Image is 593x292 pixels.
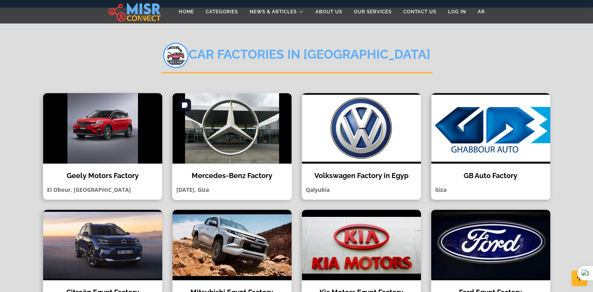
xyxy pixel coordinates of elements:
h4: Geely Motors Factory [49,171,156,180]
p: Giza [431,186,550,194]
img: GB Auto Factory [431,93,550,164]
img: Volkswagen Factory in Egyp [302,93,421,164]
a: Categories [200,4,244,19]
img: Citroën Egypt Factory [43,210,162,280]
a: Mercedes-Benz Factory Mercedes-Benz Factory [DATE], Giza [167,93,297,200]
p: El Obour, [GEOGRAPHIC_DATA] [43,186,162,194]
a: Home [173,4,200,19]
img: Kia Motors Egypt Factory [302,210,421,280]
p: [DATE], Giza [172,186,292,194]
h4: Volkswagen Factory in Egyp [308,171,415,180]
a: Geely Motors Factory Geely Motors Factory El Obour, [GEOGRAPHIC_DATA] [38,93,167,200]
a: Volkswagen Factory in Egyp Volkswagen Factory in Egyp Qalyubia [297,93,426,200]
img: Mitsubishi Egypt Factory [172,210,292,280]
a: GB Auto Factory GB Auto Factory Giza [426,93,555,200]
span: News & Articles [250,8,297,15]
a: Contact Us [397,4,442,19]
a: Our Services [348,4,397,19]
a: AR [472,4,491,19]
img: main.misr_connect [108,2,161,22]
h4: GB Auto Factory [437,171,544,180]
h4: Mercedes-Benz Factory [178,171,286,180]
h2: Car factories in [GEOGRAPHIC_DATA] [161,43,432,73]
img: Mercedes-Benz Factory [172,93,292,164]
a: About Us [310,4,348,19]
img: KcsV4U5bcT0NjSiBF6BW.png [163,43,189,68]
a: Log in [442,4,472,19]
p: Qalyubia [302,186,421,194]
img: Geely Motors Factory [43,93,162,164]
img: Ford Egypt Factory [431,210,550,280]
a: News & Articles [244,4,310,19]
